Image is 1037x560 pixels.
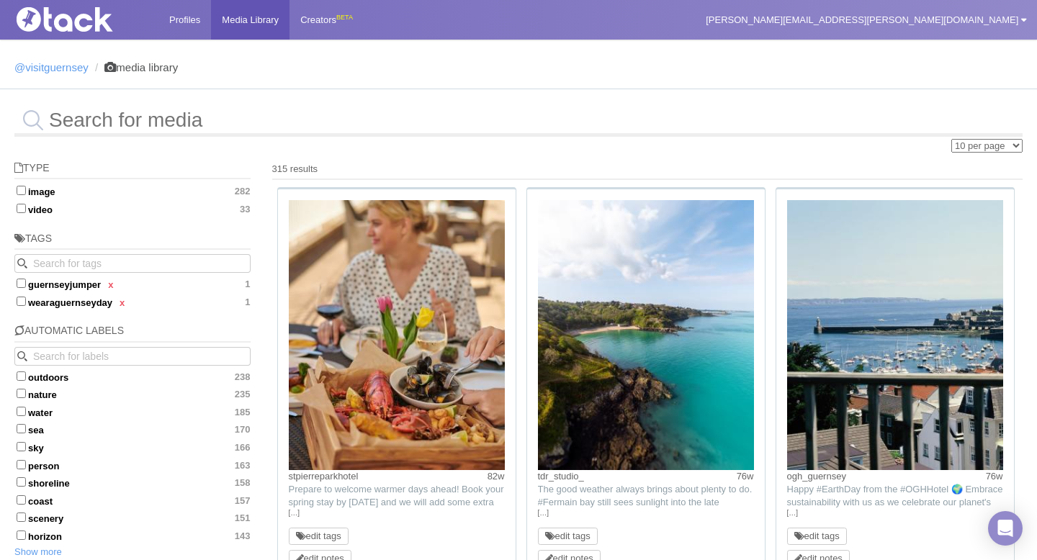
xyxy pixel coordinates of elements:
label: shoreline [14,475,251,489]
span: 157 [235,495,251,507]
input: guernseyjumperx 1 [17,279,26,288]
label: person [14,458,251,472]
label: sky [14,440,251,454]
span: 1 [245,297,250,308]
a: […] [289,507,505,520]
input: Search for tags [14,254,251,273]
img: Tack [11,7,155,32]
a: x [120,297,125,308]
label: horizon [14,528,251,543]
button: Search [14,254,33,273]
a: tdr_studio_ [538,471,584,482]
time: Posted: 22/04/2024, 11:01:43 [986,470,1003,483]
input: person163 [17,460,26,469]
label: video [14,202,251,216]
time: Posted: 14/03/2024, 10:36:10 [488,470,505,483]
div: 315 results [272,163,1023,176]
a: Show more [14,546,62,557]
span: 163 [235,460,251,471]
div: Open Intercom Messenger [988,511,1023,546]
a: edit tags [545,530,591,541]
span: 185 [235,407,251,418]
input: scenery151 [17,512,26,522]
label: guernseyjumper [14,276,251,291]
h5: Automatic Labels [14,325,251,342]
svg: Search [17,351,27,361]
a: @visitguernsey [14,61,89,73]
label: nature [14,387,251,401]
span: 33 [240,204,250,215]
input: sea170 [17,424,26,433]
img: Image may contain: nature, outdoors, sea, water, promontory, shoreline, coast, land, bay, scenery... [538,200,754,470]
a: ogh_guernsey [787,471,846,482]
span: 282 [235,186,251,197]
input: Search for media [14,104,1023,137]
time: Posted: 24/04/2024, 18:05:16 [737,470,754,483]
span: 235 [235,389,251,400]
h5: Type [14,163,251,179]
label: sea [14,422,251,436]
span: 158 [235,477,251,489]
img: Image may contain: brunch, food, adult, female, person, woman, plate, meal, food presentation, cu... [289,200,505,470]
span: 1 [245,279,250,290]
input: outdoors238 [17,371,26,381]
label: coast [14,493,251,507]
span: 151 [235,512,251,524]
input: shoreline158 [17,477,26,487]
input: nature235 [17,389,26,398]
input: sky166 [17,442,26,451]
input: coast157 [17,495,26,505]
input: Search for labels [14,347,251,366]
label: scenery [14,510,251,525]
span: 238 [235,371,251,383]
span: The good weather always brings about plenty to do. #Fermain bay still sees sunlight into the late... [538,484,753,546]
label: water [14,405,251,419]
a: x [108,279,113,290]
button: Search [14,347,33,366]
a: edit tags [794,530,840,541]
h5: Tags [14,233,251,250]
a: […] [787,507,1003,520]
input: water185 [17,407,26,416]
input: image282 [17,186,26,195]
input: video33 [17,204,26,213]
li: media library [91,61,178,74]
a: […] [538,507,754,520]
label: wearaguernseyday [14,294,251,309]
label: outdoors [14,369,251,384]
a: edit tags [296,530,341,541]
span: 143 [235,530,251,542]
img: Image may contain: water, waterfront, neighborhood, city, building, outdoors, shelter, harbor, pi... [787,200,1003,470]
a: stpierreparkhotel [289,471,359,482]
label: image [14,184,251,198]
input: wearaguernseydayx 1 [17,297,26,306]
span: 170 [235,424,251,435]
input: horizon143 [17,530,26,540]
span: 166 [235,442,251,453]
div: BETA [336,10,353,25]
svg: Search [17,258,27,268]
